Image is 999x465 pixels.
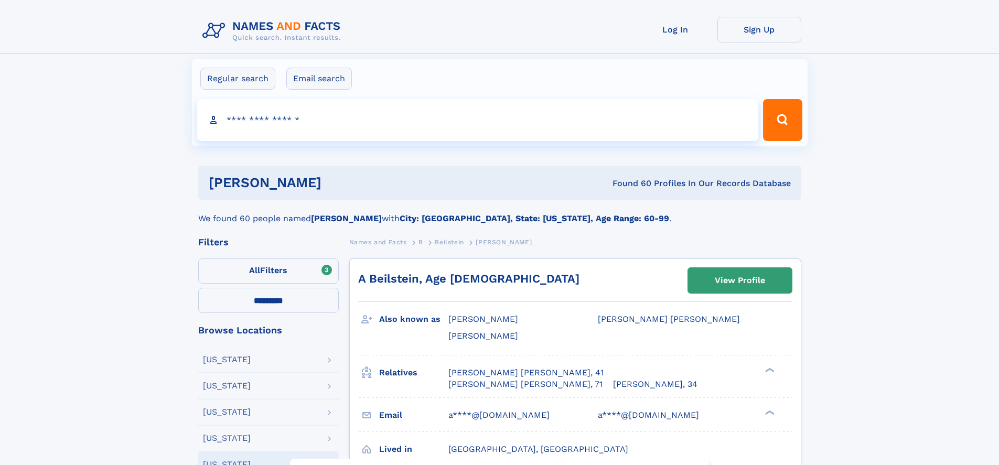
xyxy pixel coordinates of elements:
[435,239,464,246] span: Beilstein
[209,176,467,189] h1: [PERSON_NAME]
[448,444,628,454] span: [GEOGRAPHIC_DATA], [GEOGRAPHIC_DATA]
[717,17,801,42] a: Sign Up
[633,17,717,42] a: Log In
[448,367,604,379] a: [PERSON_NAME] [PERSON_NAME], 41
[762,409,775,416] div: ❯
[448,314,518,324] span: [PERSON_NAME]
[762,366,775,373] div: ❯
[203,382,251,390] div: [US_STATE]
[198,17,349,45] img: Logo Names and Facts
[349,235,407,248] a: Names and Facts
[715,268,765,293] div: View Profile
[358,272,579,285] a: A Beilstein, Age [DEMOGRAPHIC_DATA]
[200,68,275,90] label: Regular search
[311,213,382,223] b: [PERSON_NAME]
[476,239,532,246] span: [PERSON_NAME]
[203,434,251,442] div: [US_STATE]
[598,314,740,324] span: [PERSON_NAME] [PERSON_NAME]
[379,364,448,382] h3: Relatives
[448,379,603,390] a: [PERSON_NAME] [PERSON_NAME], 71
[198,258,339,284] label: Filters
[379,310,448,328] h3: Also known as
[400,213,669,223] b: City: [GEOGRAPHIC_DATA], State: [US_STATE], Age Range: 60-99
[379,440,448,458] h3: Lived in
[435,235,464,248] a: Beilstein
[286,68,352,90] label: Email search
[198,237,339,247] div: Filters
[249,265,260,275] span: All
[203,355,251,364] div: [US_STATE]
[203,408,251,416] div: [US_STATE]
[418,235,423,248] a: B
[198,200,801,225] div: We found 60 people named with .
[467,178,791,189] div: Found 60 Profiles In Our Records Database
[688,268,792,293] a: View Profile
[613,379,697,390] a: [PERSON_NAME], 34
[448,331,518,341] span: [PERSON_NAME]
[198,326,339,335] div: Browse Locations
[379,406,448,424] h3: Email
[197,99,759,141] input: search input
[763,99,802,141] button: Search Button
[418,239,423,246] span: B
